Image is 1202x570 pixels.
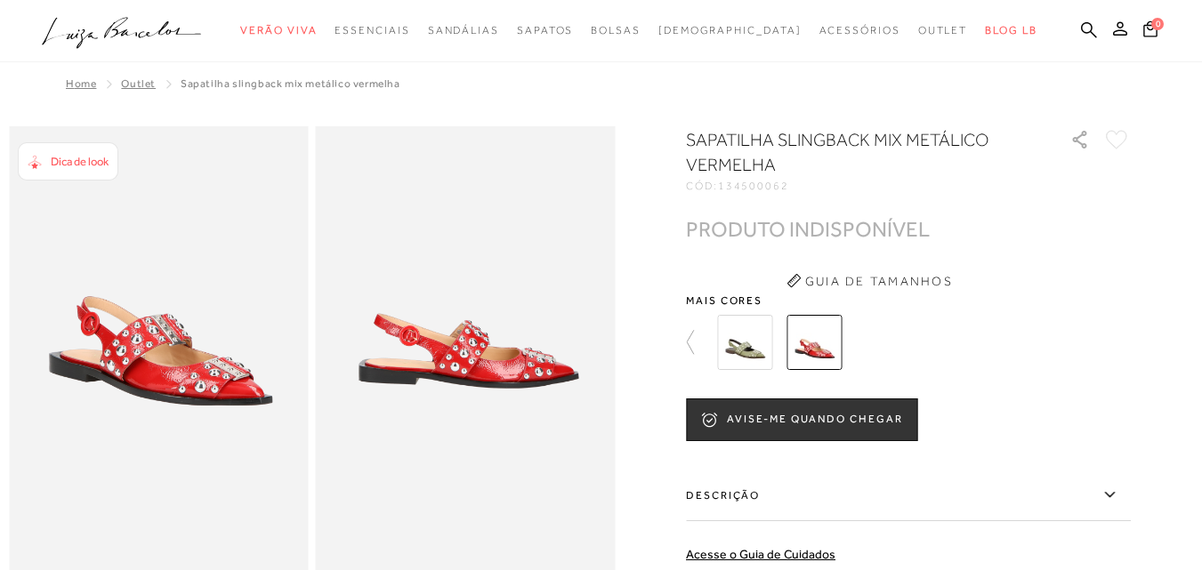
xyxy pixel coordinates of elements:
[717,315,772,370] img: SAPATILHA SLINGBACK MIX METÁLICO VERDE OLIVA
[658,24,802,36] span: [DEMOGRAPHIC_DATA]
[121,77,156,90] a: Outlet
[335,24,409,36] span: Essenciais
[1151,18,1164,30] span: 0
[181,77,400,90] span: Sapatilha slingback mix metálico vermelha
[918,24,968,36] span: Outlet
[718,180,789,192] span: 134500062
[686,220,930,238] div: PRODUTO INDISPONÍVEL
[686,295,1131,306] span: Mais cores
[985,24,1037,36] span: BLOG LB
[780,267,958,295] button: Guia de Tamanhos
[686,181,1042,191] div: CÓD:
[591,14,641,47] a: categoryNavScreenReaderText
[66,77,96,90] a: Home
[335,14,409,47] a: categoryNavScreenReaderText
[686,127,1020,177] h1: Sapatilha slingback mix metálico vermelha
[517,24,573,36] span: Sapatos
[591,24,641,36] span: Bolsas
[985,14,1037,47] a: BLOG LB
[428,14,499,47] a: categoryNavScreenReaderText
[51,155,109,168] span: Dica de look
[686,547,835,561] a: Acesse o Guia de Cuidados
[658,14,802,47] a: noSubCategoriesText
[428,24,499,36] span: Sandálias
[517,14,573,47] a: categoryNavScreenReaderText
[686,470,1131,521] label: Descrição
[1138,20,1163,44] button: 0
[240,24,317,36] span: Verão Viva
[819,14,900,47] a: categoryNavScreenReaderText
[819,24,900,36] span: Acessórios
[240,14,317,47] a: categoryNavScreenReaderText
[918,14,968,47] a: categoryNavScreenReaderText
[787,315,842,370] img: Sapatilha slingback mix metálico vermelha
[686,398,917,441] button: AVISE-ME QUANDO CHEGAR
